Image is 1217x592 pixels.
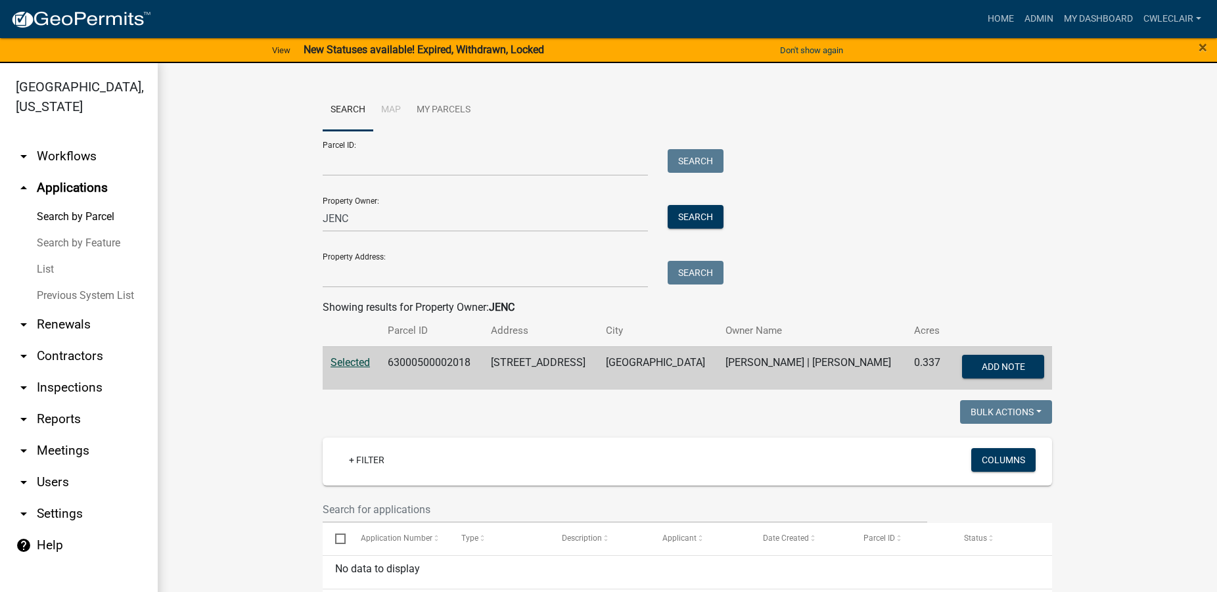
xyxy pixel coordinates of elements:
i: arrow_drop_up [16,180,32,196]
strong: JENC [489,301,515,313]
td: [PERSON_NAME] | [PERSON_NAME] [718,346,906,390]
a: Home [982,7,1019,32]
th: Address [483,315,598,346]
button: Columns [971,448,1036,472]
td: 63000500002018 [380,346,482,390]
datatable-header-cell: Select [323,523,348,555]
a: My Parcels [409,89,478,131]
a: + Filter [338,448,395,472]
span: Type [461,534,478,543]
button: Bulk Actions [960,400,1052,424]
i: help [16,537,32,553]
th: City [598,315,718,346]
div: No data to display [323,556,1052,589]
i: arrow_drop_down [16,317,32,332]
i: arrow_drop_down [16,411,32,427]
i: arrow_drop_down [16,474,32,490]
span: Applicant [662,534,697,543]
th: Owner Name [718,315,906,346]
a: Selected [331,356,370,369]
a: cwleclair [1138,7,1206,32]
datatable-header-cell: Description [549,523,650,555]
span: Status [964,534,987,543]
button: Close [1199,39,1207,55]
button: Search [668,261,723,285]
i: arrow_drop_down [16,380,32,396]
datatable-header-cell: Applicant [650,523,750,555]
th: Parcel ID [380,315,482,346]
datatable-header-cell: Type [448,523,549,555]
button: Add Note [962,355,1044,378]
datatable-header-cell: Parcel ID [851,523,952,555]
datatable-header-cell: Status [952,523,1052,555]
button: Search [668,205,723,229]
td: 0.337 [906,346,950,390]
th: Acres [906,315,950,346]
span: × [1199,38,1207,57]
datatable-header-cell: Application Number [348,523,448,555]
i: arrow_drop_down [16,443,32,459]
button: Search [668,149,723,173]
td: [STREET_ADDRESS] [483,346,598,390]
button: Don't show again [775,39,848,61]
input: Search for applications [323,496,927,523]
strong: New Statuses available! Expired, Withdrawn, Locked [304,43,544,56]
a: My Dashboard [1059,7,1138,32]
i: arrow_drop_down [16,348,32,364]
span: Date Created [763,534,809,543]
td: [GEOGRAPHIC_DATA] [598,346,718,390]
a: Search [323,89,373,131]
div: Showing results for Property Owner: [323,300,1052,315]
span: Parcel ID [863,534,895,543]
span: Application Number [361,534,432,543]
a: Admin [1019,7,1059,32]
span: Add Note [981,361,1024,371]
i: arrow_drop_down [16,148,32,164]
a: View [267,39,296,61]
span: Description [562,534,602,543]
i: arrow_drop_down [16,506,32,522]
datatable-header-cell: Date Created [750,523,851,555]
